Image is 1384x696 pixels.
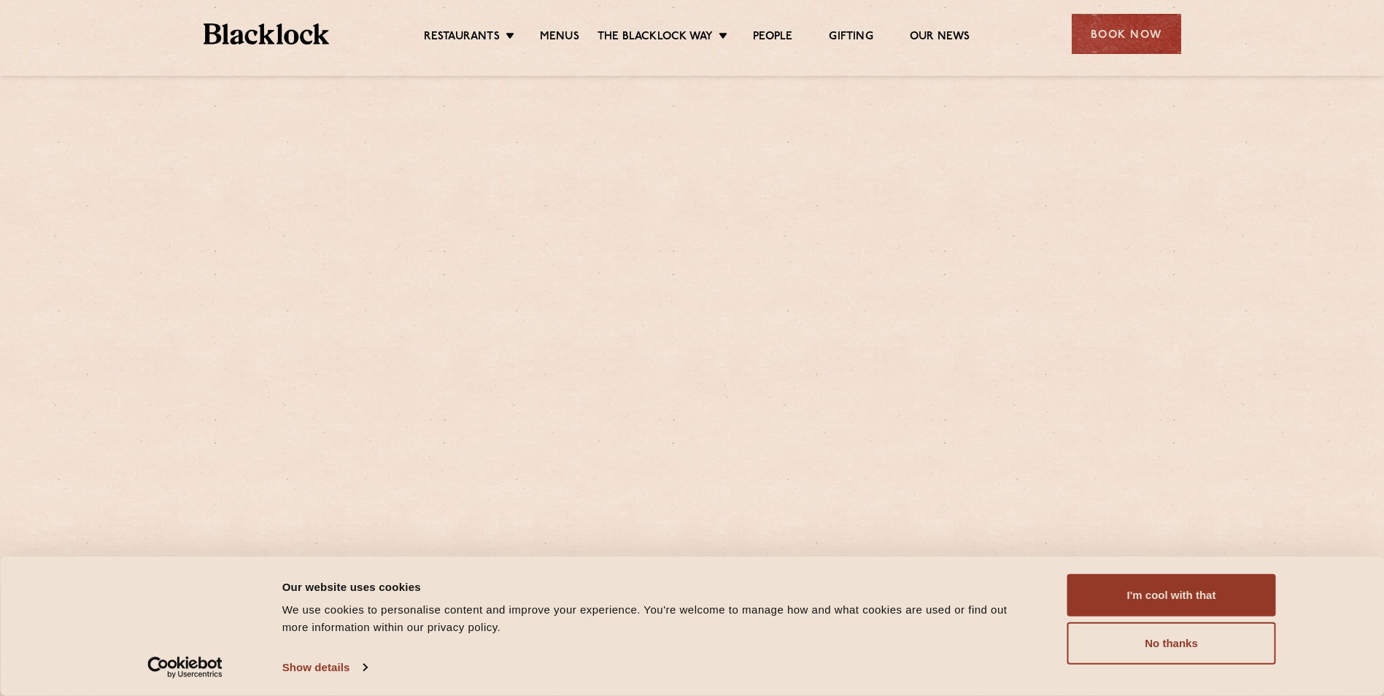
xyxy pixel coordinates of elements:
[121,657,249,678] a: Usercentrics Cookiebot - opens in a new window
[910,30,970,46] a: Our News
[598,30,713,46] a: The Blacklock Way
[829,30,873,46] a: Gifting
[282,578,1035,595] div: Our website uses cookies
[424,30,500,46] a: Restaurants
[753,30,792,46] a: People
[282,601,1035,636] div: We use cookies to personalise content and improve your experience. You're welcome to manage how a...
[540,30,579,46] a: Menus
[204,23,330,45] img: BL_Textured_Logo-footer-cropped.svg
[282,657,367,678] a: Show details
[1067,622,1276,665] button: No thanks
[1072,14,1181,54] div: Book Now
[1067,574,1276,616] button: I'm cool with that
